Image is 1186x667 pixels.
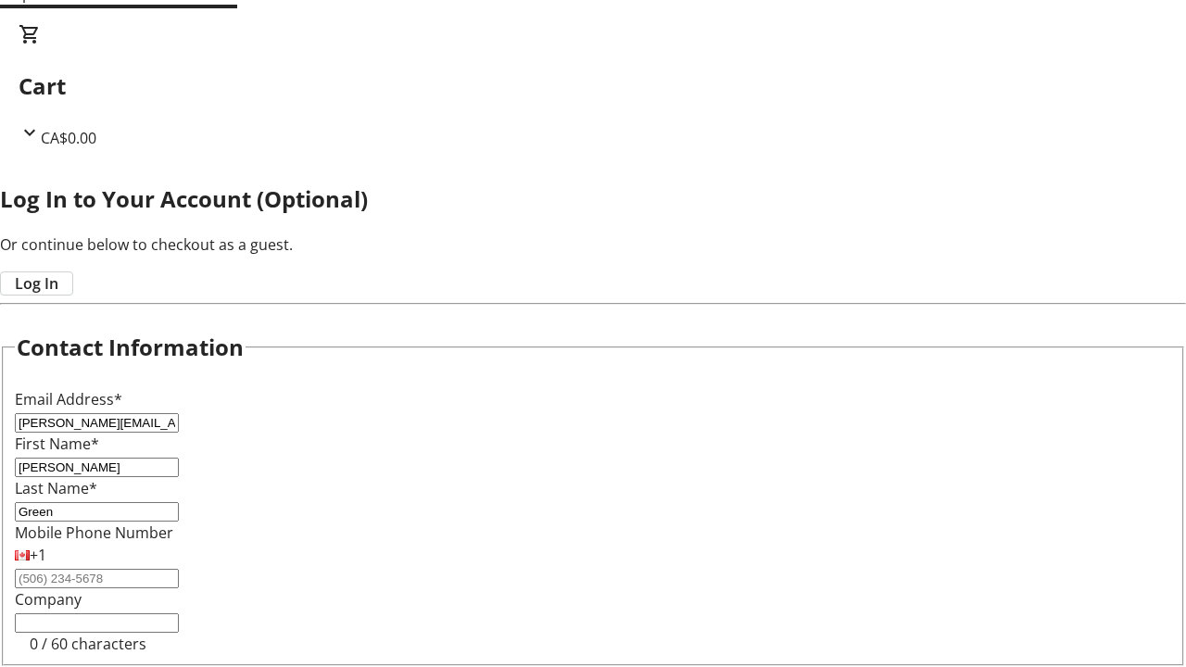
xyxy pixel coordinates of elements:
[15,389,122,409] label: Email Address*
[15,434,99,454] label: First Name*
[15,478,97,498] label: Last Name*
[15,522,173,543] label: Mobile Phone Number
[30,634,146,654] tr-character-limit: 0 / 60 characters
[15,589,82,610] label: Company
[19,23,1167,149] div: CartCA$0.00
[17,331,244,364] h2: Contact Information
[41,128,96,148] span: CA$0.00
[19,69,1167,103] h2: Cart
[15,272,58,295] span: Log In
[15,569,179,588] input: (506) 234-5678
